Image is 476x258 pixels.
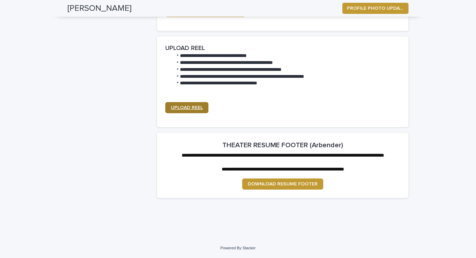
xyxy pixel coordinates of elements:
[222,141,343,149] h2: THEATER RESUME FOOTER (Arbender)
[171,105,203,110] span: UPLOAD REEL
[165,45,205,52] h2: UPLOAD REEL
[220,246,255,250] a: Powered By Stacker
[242,178,323,190] a: DOWNLOAD RESUME FOOTER
[347,5,404,12] span: PROFILE PHOTO UPDATE
[342,3,408,14] button: PROFILE PHOTO UPDATE
[165,102,208,113] a: UPLOAD REEL
[248,182,318,186] span: DOWNLOAD RESUME FOOTER
[68,3,132,14] h2: [PERSON_NAME]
